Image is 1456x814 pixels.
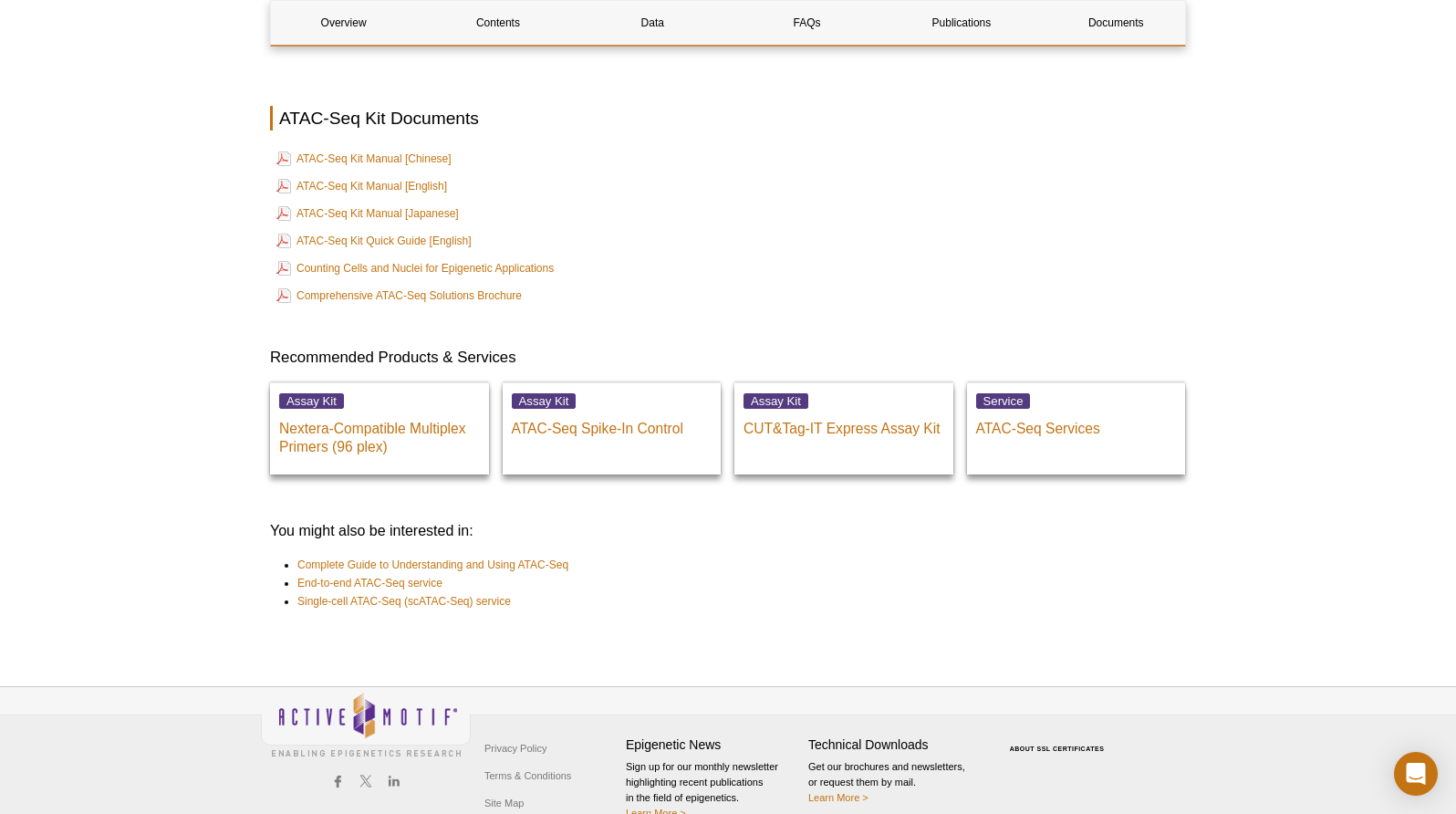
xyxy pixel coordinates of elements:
a: Privacy Policy [480,735,551,762]
a: Single-cell ATAC-Seq (scATAC-Seq) service [297,592,511,610]
h4: Technical Downloads [808,737,982,753]
span: Assay Kit [744,393,808,409]
p: CUT&Tag-IT Express Assay Kit [744,411,944,438]
img: Active Motif, [261,687,471,761]
h3: You might also be interested in: [270,520,1186,542]
a: Service ATAC-Seq Services [967,382,1186,475]
h4: Epigenetic News [626,737,799,753]
a: ATAC-Seq Kit Manual [Japanese] [276,203,459,224]
a: Assay Kit Nextera-Compatible Multiplex Primers (96 plex) [270,382,489,475]
a: Comprehensive ATAC-Seq Solutions Brochure [276,285,522,307]
a: Complete Guide to Understanding and Using ATAC-Seq [297,556,568,574]
a: Publications [889,1,1034,45]
span: Service [976,393,1031,409]
div: Open Intercom Messenger [1394,752,1438,796]
p: ATAC-Seq Spike-In Control [512,411,712,438]
a: Data [580,1,725,45]
a: Counting Cells and Nuclei for Epigenetic Applications [276,257,554,279]
table: Click to Verify - This site chose Symantec SSL for secure e-commerce and confidential communicati... [991,719,1128,759]
p: Get our brochures and newsletters, or request them by mail. [808,759,982,806]
span: Assay Kit [512,393,577,409]
a: Assay Kit CUT&Tag-IT Express Assay Kit [734,382,953,475]
h3: Recommended Products & Services [270,347,1186,369]
a: End-to-end ATAC-Seq service [297,574,442,592]
a: Terms & Conditions [480,762,576,789]
h2: ATAC-Seq Kit Documents [270,106,1186,130]
a: ATAC-Seq Kit Manual [English] [276,175,447,197]
a: FAQs [734,1,879,45]
a: ATAC-Seq Kit Quick Guide [English] [276,230,472,252]
a: Contents [425,1,570,45]
a: Documents [1044,1,1189,45]
a: ABOUT SSL CERTIFICATES [1010,746,1105,752]
a: ATAC-Seq Kit Manual [Chinese] [276,148,452,170]
a: Learn More > [808,792,868,803]
p: ATAC-Seq Services [976,411,1177,438]
a: Overview [271,1,416,45]
a: Assay Kit ATAC-Seq Spike-In Control [503,382,722,475]
span: Assay Kit [279,393,344,409]
p: Nextera-Compatible Multiplex Primers (96 plex) [279,411,480,456]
